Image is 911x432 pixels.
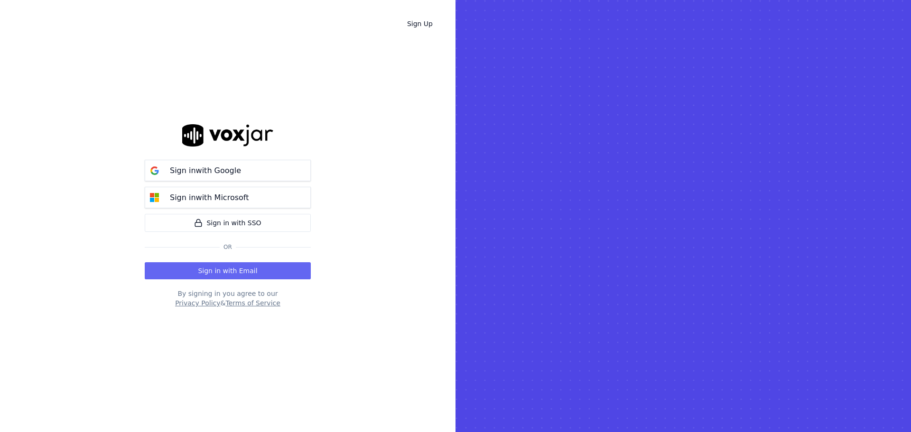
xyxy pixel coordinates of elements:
[220,243,236,251] span: Or
[145,262,311,279] button: Sign in with Email
[145,214,311,232] a: Sign in with SSO
[145,161,164,180] img: google Sign in button
[175,298,220,308] button: Privacy Policy
[170,192,249,203] p: Sign in with Microsoft
[145,188,164,207] img: microsoft Sign in button
[145,289,311,308] div: By signing in you agree to our &
[225,298,280,308] button: Terms of Service
[170,165,241,176] p: Sign in with Google
[182,124,273,147] img: logo
[145,187,311,208] button: Sign inwith Microsoft
[400,15,440,32] a: Sign Up
[145,160,311,181] button: Sign inwith Google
